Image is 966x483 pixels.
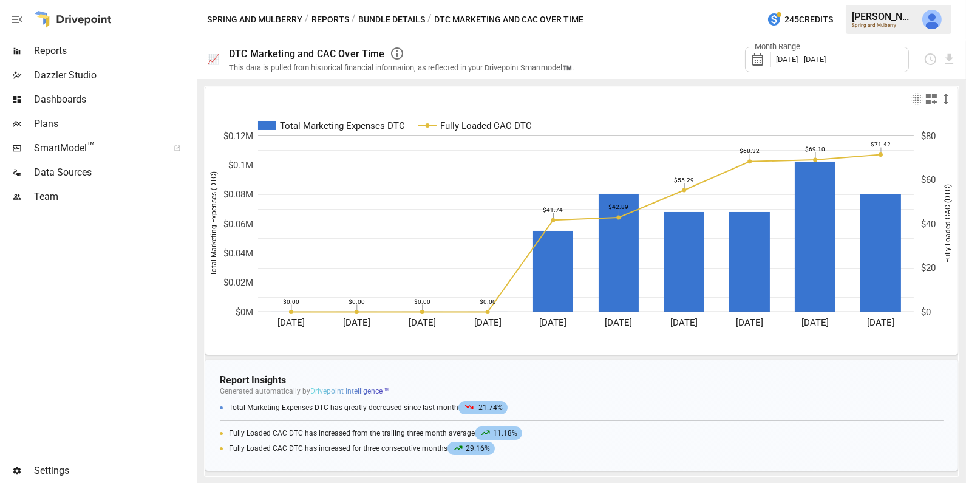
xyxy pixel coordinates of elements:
[87,139,95,154] span: ™
[209,172,218,276] text: Total Marketing Expenses (DTC)
[921,307,931,318] text: $0
[305,12,309,27] div: /
[229,403,511,412] span: Total Marketing Expenses DTC has greatly decreased since last month
[805,146,825,153] text: $69.10
[34,141,160,156] span: SmartModel
[34,165,194,180] span: Data Sources
[223,277,253,288] text: $0.02M
[921,219,936,230] text: $40
[605,317,632,328] text: [DATE]
[352,12,356,27] div: /
[475,426,522,440] span: 11.18%
[762,9,838,31] button: 245Credits
[608,204,628,211] text: $42.89
[34,464,194,478] span: Settings
[414,298,430,305] text: $0.00
[440,120,532,131] text: Fully Loaded CAC DTC
[34,92,194,107] span: Dashboards
[921,131,936,142] text: $80
[207,12,302,27] button: Spring and Mulberry
[223,131,253,142] text: $0.12M
[801,317,829,328] text: [DATE]
[740,148,760,154] text: $68.32
[944,185,952,264] text: Fully Loaded CAC (DTC)
[34,117,194,131] span: Plans
[923,52,937,66] button: Schedule report
[220,387,944,396] p: Generated automatically by
[229,429,525,437] span: Fully Loaded CAC DTC has increased from the trailing three month average
[228,160,253,171] text: $0.1M
[776,55,826,64] span: [DATE] - [DATE]
[447,442,495,455] span: 29.16%
[480,298,496,305] text: $0.00
[474,317,502,328] text: [DATE]
[277,317,305,328] text: [DATE]
[670,317,698,328] text: [DATE]
[458,401,508,414] span: -21.74%
[34,190,194,204] span: Team
[34,44,194,58] span: Reports
[236,307,253,318] text: $0M
[736,317,763,328] text: [DATE]
[220,374,944,386] h4: Report Insights
[540,317,567,328] text: [DATE]
[283,298,299,305] text: $0.00
[310,387,389,396] span: Drivepoint Intelligence ™
[229,48,385,60] div: DTC Marketing and CAC Over Time
[229,444,498,453] span: Fully Loaded CAC DTC has increased for three consecutive months
[409,317,436,328] text: [DATE]
[229,63,574,72] div: This data is pulled from historical financial information, as reflected in your Drivepoint Smartm...
[867,317,894,328] text: [DATE]
[784,12,833,27] span: 245 Credits
[343,317,370,328] text: [DATE]
[852,22,915,28] div: Spring and Mulberry
[223,219,253,230] text: $0.06M
[871,141,891,148] text: $71.42
[942,52,956,66] button: Download report
[852,11,915,22] div: [PERSON_NAME]
[922,10,942,29] img: Julie Wilton
[207,53,219,65] div: 📈
[921,174,936,185] text: $60
[223,248,253,259] text: $0.04M
[358,12,425,27] button: Bundle Details
[543,207,563,213] text: $41.74
[921,262,936,273] text: $20
[34,68,194,83] span: Dazzler Studio
[427,12,432,27] div: /
[205,111,959,355] svg: A chart.
[223,189,253,200] text: $0.08M
[674,177,694,183] text: $55.29
[915,2,949,36] button: Julie Wilton
[752,41,803,52] label: Month Range
[280,120,405,131] text: Total Marketing Expenses DTC
[311,12,349,27] button: Reports
[349,298,365,305] text: $0.00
